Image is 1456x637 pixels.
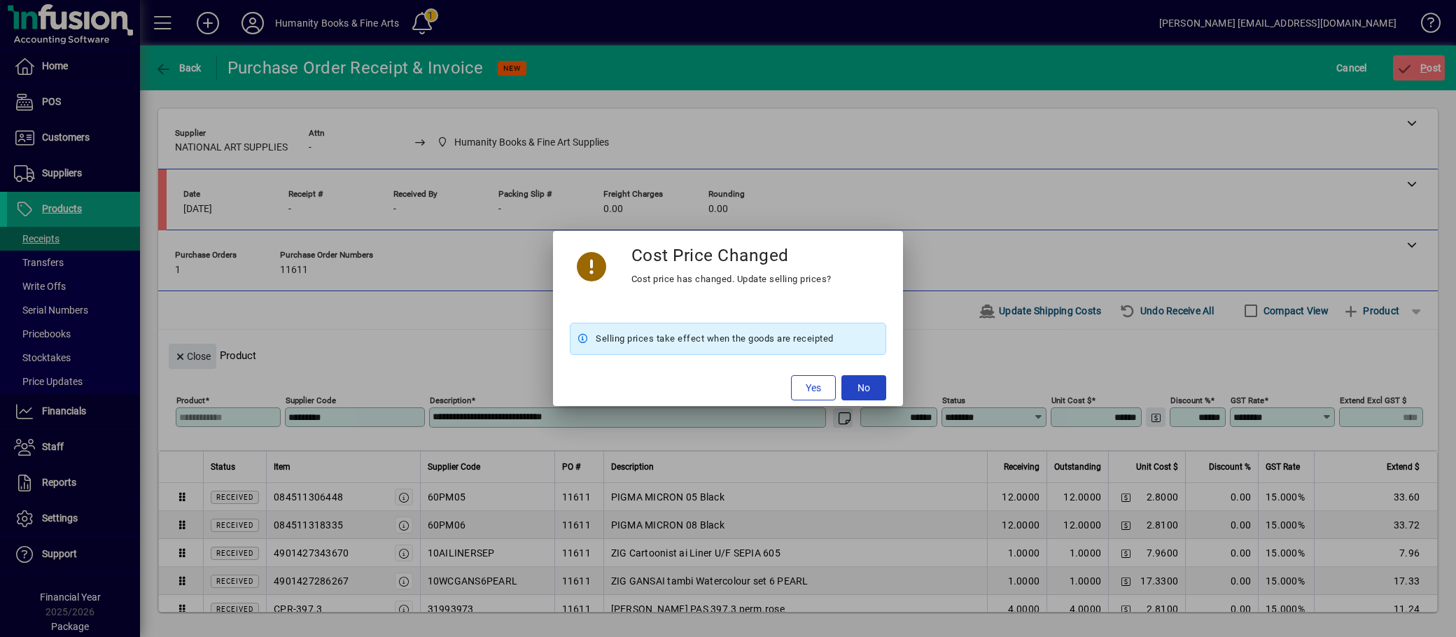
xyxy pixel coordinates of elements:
span: Yes [806,381,821,395]
h3: Cost Price Changed [631,245,789,265]
span: Selling prices take effect when the goods are receipted [596,330,834,347]
div: Cost price has changed. Update selling prices? [631,271,832,288]
button: Yes [791,375,836,400]
span: No [857,381,870,395]
button: No [841,375,886,400]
